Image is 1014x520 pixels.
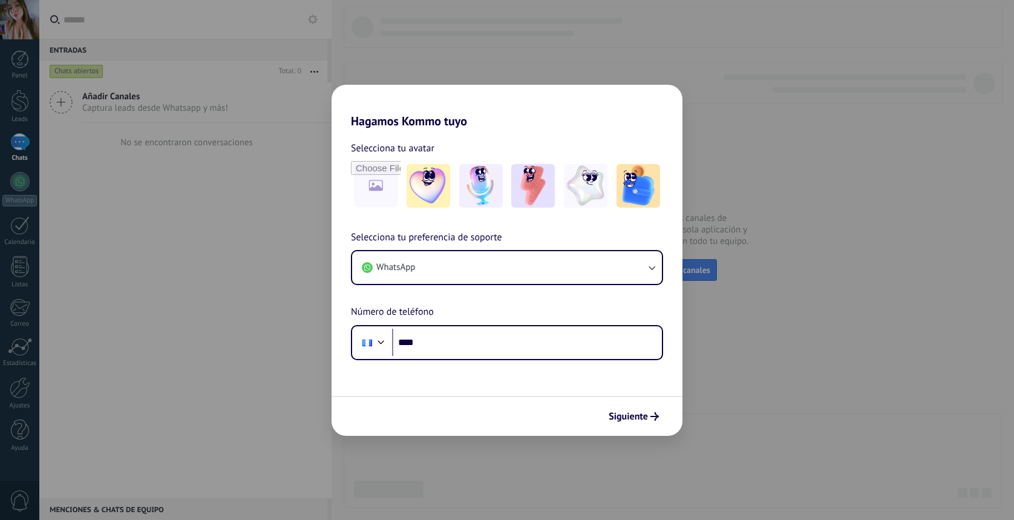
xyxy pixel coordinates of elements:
[351,140,434,156] span: Selecciona tu avatar
[332,85,682,128] h2: Hagamos Kommo tuyo
[351,230,502,246] span: Selecciona tu preferencia de soporte
[376,262,415,274] span: WhatsApp
[407,164,450,208] img: -1.jpeg
[356,330,379,355] div: Guatemala: + 502
[609,412,648,421] span: Siguiente
[564,164,607,208] img: -4.jpeg
[351,304,434,320] span: Número de teléfono
[603,406,664,427] button: Siguiente
[459,164,503,208] img: -2.jpeg
[617,164,660,208] img: -5.jpeg
[511,164,555,208] img: -3.jpeg
[352,251,662,284] button: WhatsApp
